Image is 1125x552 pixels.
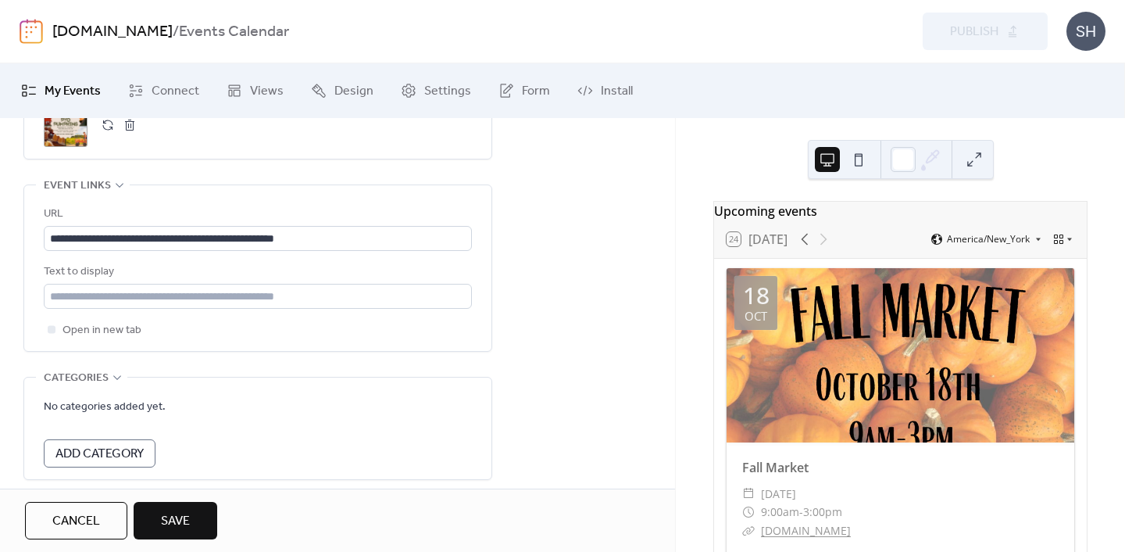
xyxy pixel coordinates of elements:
b: / [173,17,179,47]
a: Design [299,70,385,112]
a: [DOMAIN_NAME] [761,523,851,538]
a: [DOMAIN_NAME] [52,17,173,47]
div: URL [44,205,469,224]
span: My Events [45,82,101,101]
span: America/New_York [947,235,1030,244]
a: Install [566,70,645,112]
span: Views [250,82,284,101]
span: No categories added yet. [44,398,166,417]
span: - [799,503,803,522]
span: Install [601,82,633,101]
div: ​ [742,485,755,504]
a: Views [215,70,295,112]
button: Add Category [44,439,155,468]
a: Form [487,70,562,112]
span: 3:00pm [803,503,842,522]
span: Add Category [55,445,144,464]
a: Settings [389,70,483,112]
span: Open in new tab [62,321,141,340]
span: Settings [424,82,471,101]
div: Text to display [44,263,469,281]
img: logo [20,19,43,44]
button: Save [134,502,217,539]
div: ​ [742,522,755,540]
div: ; [44,103,87,147]
button: Cancel [25,502,127,539]
b: Events Calendar [179,17,289,47]
div: SH [1066,12,1105,51]
span: 9:00am [761,503,799,522]
span: Connect [152,82,199,101]
span: Event links [44,177,111,195]
span: Design [334,82,373,101]
a: Connect [116,70,211,112]
span: Categories [44,369,109,388]
span: Save [161,512,190,531]
a: Fall Market [742,459,809,476]
span: Form [522,82,550,101]
div: ​ [742,503,755,522]
div: Oct [745,310,767,322]
a: My Events [9,70,112,112]
div: Upcoming events [714,202,1087,220]
span: Cancel [52,512,100,531]
div: 18 [743,284,770,307]
span: [DATE] [761,485,796,504]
